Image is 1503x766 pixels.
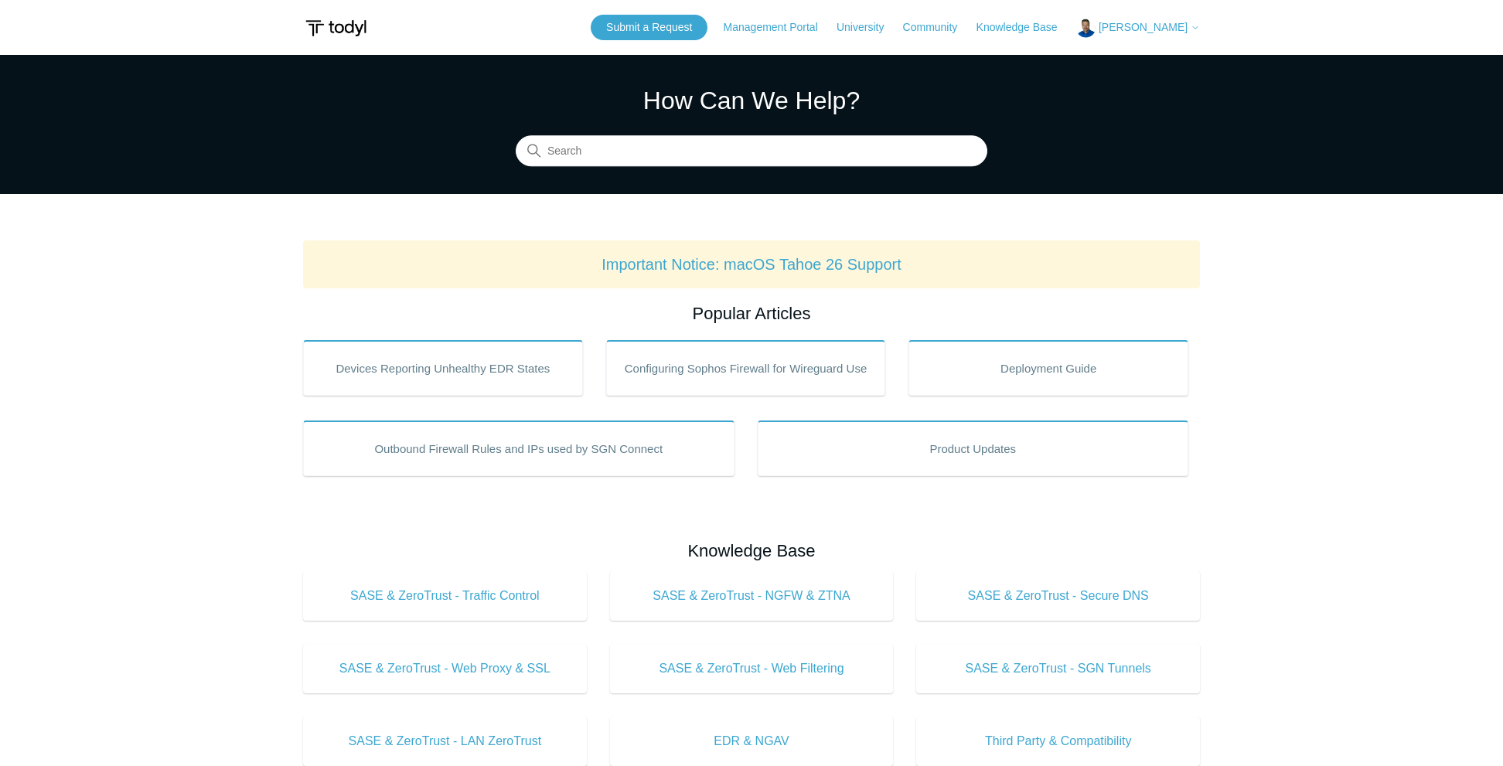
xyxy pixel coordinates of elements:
a: Outbound Firewall Rules and IPs used by SGN Connect [303,420,734,476]
a: Submit a Request [591,15,707,40]
span: SASE & ZeroTrust - NGFW & ZTNA [633,587,871,605]
span: SASE & ZeroTrust - Traffic Control [326,587,564,605]
a: Devices Reporting Unhealthy EDR States [303,340,583,396]
a: SASE & ZeroTrust - NGFW & ZTNA [610,571,894,621]
span: SASE & ZeroTrust - LAN ZeroTrust [326,732,564,751]
a: Knowledge Base [976,19,1073,36]
h2: Knowledge Base [303,538,1200,563]
a: SASE & ZeroTrust - LAN ZeroTrust [303,717,587,766]
span: SASE & ZeroTrust - Web Filtering [633,659,871,678]
button: [PERSON_NAME] [1076,19,1200,38]
a: Third Party & Compatibility [916,717,1200,766]
a: Configuring Sophos Firewall for Wireguard Use [606,340,886,396]
span: SASE & ZeroTrust - Web Proxy & SSL [326,659,564,678]
span: SASE & ZeroTrust - SGN Tunnels [939,659,1177,678]
a: Community [903,19,973,36]
span: [PERSON_NAME] [1099,21,1188,33]
a: Important Notice: macOS Tahoe 26 Support [602,256,901,273]
span: EDR & NGAV [633,732,871,751]
a: SASE & ZeroTrust - SGN Tunnels [916,644,1200,693]
a: Deployment Guide [908,340,1188,396]
a: Product Updates [758,420,1189,476]
a: SASE & ZeroTrust - Web Proxy & SSL [303,644,587,693]
img: Todyl Support Center Help Center home page [303,14,369,43]
a: EDR & NGAV [610,717,894,766]
h2: Popular Articles [303,301,1200,326]
span: Third Party & Compatibility [939,732,1177,751]
a: SASE & ZeroTrust - Secure DNS [916,571,1200,621]
a: SASE & ZeroTrust - Web Filtering [610,644,894,693]
a: SASE & ZeroTrust - Traffic Control [303,571,587,621]
input: Search [516,136,987,167]
h1: How Can We Help? [516,82,987,119]
a: University [837,19,899,36]
a: Management Portal [724,19,833,36]
span: SASE & ZeroTrust - Secure DNS [939,587,1177,605]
